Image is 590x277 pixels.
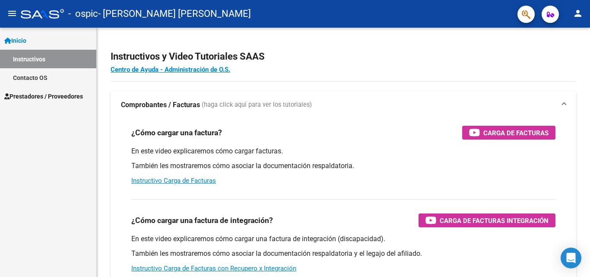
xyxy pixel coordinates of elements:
[131,214,273,226] h3: ¿Cómo cargar una factura de integración?
[7,8,17,19] mat-icon: menu
[4,36,26,45] span: Inicio
[131,177,216,185] a: Instructivo Carga de Facturas
[573,8,583,19] mat-icon: person
[98,4,251,23] span: - [PERSON_NAME] [PERSON_NAME]
[131,127,222,139] h3: ¿Cómo cargar una factura?
[440,215,549,226] span: Carga de Facturas Integración
[462,126,555,140] button: Carga de Facturas
[131,264,296,272] a: Instructivo Carga de Facturas con Recupero x Integración
[131,161,555,171] p: También les mostraremos cómo asociar la documentación respaldatoria.
[4,92,83,101] span: Prestadores / Proveedores
[131,249,555,258] p: También les mostraremos cómo asociar la documentación respaldatoria y el legajo del afiliado.
[121,100,200,110] strong: Comprobantes / Facturas
[111,91,576,119] mat-expansion-panel-header: Comprobantes / Facturas (haga click aquí para ver los tutoriales)
[419,213,555,227] button: Carga de Facturas Integración
[202,100,312,110] span: (haga click aquí para ver los tutoriales)
[68,4,98,23] span: - ospic
[131,234,555,244] p: En este video explicaremos cómo cargar una factura de integración (discapacidad).
[131,146,555,156] p: En este video explicaremos cómo cargar facturas.
[561,248,581,268] div: Open Intercom Messenger
[111,48,576,65] h2: Instructivos y Video Tutoriales SAAS
[111,66,230,73] a: Centro de Ayuda - Administración de O.S.
[483,127,549,138] span: Carga de Facturas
